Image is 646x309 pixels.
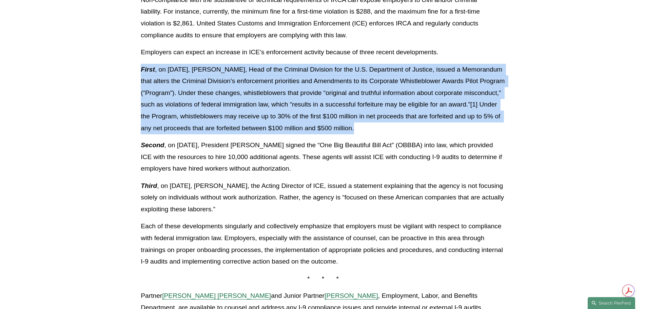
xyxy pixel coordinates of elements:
em: First [141,66,155,73]
p: , on [DATE], President [PERSON_NAME] signed the “One Big Beautiful Bill Act” (OBBBA) into law, wh... [141,139,505,175]
p: Employers can expect an increase in ICE’s enforcement activity because of three recent developments. [141,46,505,58]
a: Search this site [588,297,635,309]
p: , on [DATE], [PERSON_NAME], the Acting Director of ICE, issued a statement explaining that the ag... [141,180,505,215]
p: , on [DATE], [PERSON_NAME], Head of the Criminal Division for the U.S. Department of Justice, iss... [141,64,505,134]
a: [PERSON_NAME] [325,292,378,299]
em: Second [141,141,164,149]
p: Each of these developments singularly and collectively emphasize that employers must be vigilant ... [141,220,505,267]
a: [PERSON_NAME] [PERSON_NAME] [162,292,271,299]
em: Third [141,182,157,189]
